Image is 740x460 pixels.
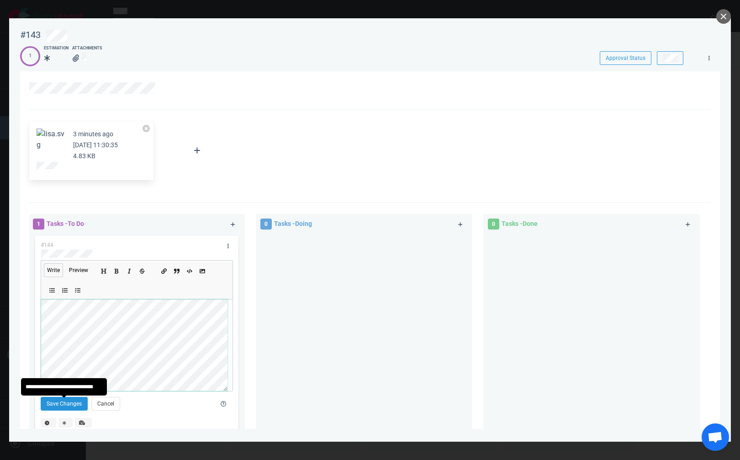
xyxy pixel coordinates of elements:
div: Estimation [44,45,69,52]
button: Add ordered list [60,284,69,294]
span: 0 [488,219,499,230]
button: Insert a quote [172,265,181,275]
button: Preview [66,263,91,277]
span: Tasks - Done [502,220,538,227]
div: Open de chat [702,423,729,451]
button: Write [44,263,63,277]
button: close [716,9,731,24]
button: Add a link [159,265,169,275]
button: Save Changes [41,397,88,411]
small: 3 minutes ago [73,130,113,138]
small: [DATE] 11:30:35 [73,141,118,149]
button: Add bold text [112,265,121,275]
button: Add italic text [125,265,134,275]
button: Add checked list [73,284,82,294]
span: Tasks - To Do [47,220,84,227]
button: Cancel [91,397,120,411]
button: Insert code [185,265,194,275]
span: 0 [260,219,272,230]
small: 4.83 KB [73,152,95,160]
button: Add unordered list [48,284,57,294]
span: #144 [41,242,53,248]
span: 1 [33,219,44,230]
button: Approval Status [600,51,651,65]
div: 1 [29,52,32,60]
button: Zoom image [37,128,66,150]
span: Tasks - Doing [274,220,312,227]
button: Add header [99,265,108,275]
div: Attachments [72,45,102,52]
button: Add image [198,265,207,275]
button: Add strikethrough text [137,265,147,275]
div: #143 [20,29,41,41]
